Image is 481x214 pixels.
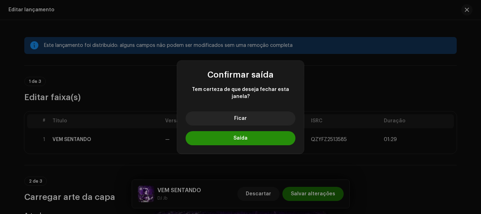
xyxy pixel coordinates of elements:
button: Saída [186,131,295,145]
font: Tem certeza de que deseja fechar esta janela? [192,87,289,99]
button: Ficar [186,111,295,126]
font: Ficar [234,116,247,121]
font: Saída [233,136,248,141]
font: Confirmar saída [207,71,274,79]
